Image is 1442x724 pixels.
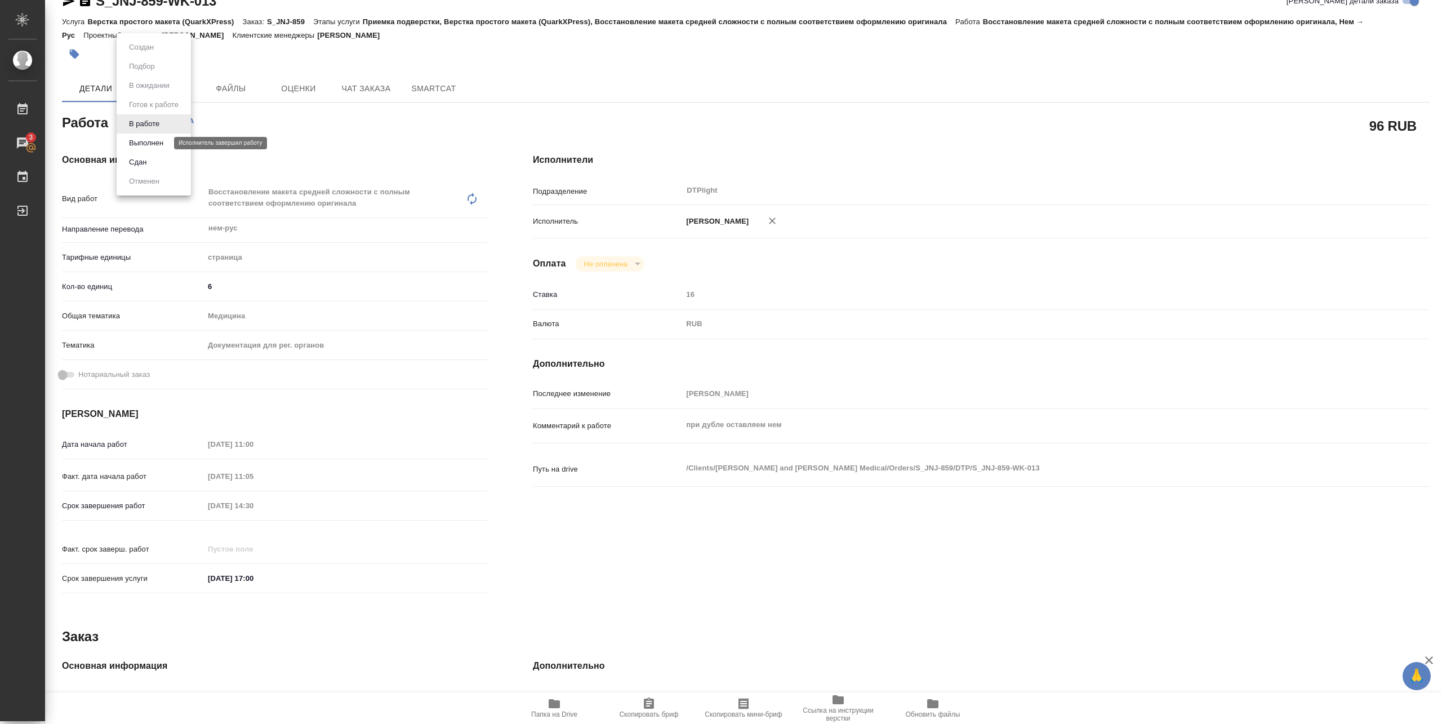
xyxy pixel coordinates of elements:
[126,79,173,92] button: В ожидании
[126,137,167,149] button: Выполнен
[126,118,163,130] button: В работе
[126,60,158,73] button: Подбор
[126,156,150,168] button: Сдан
[126,41,157,54] button: Создан
[126,99,182,111] button: Готов к работе
[126,175,163,188] button: Отменен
